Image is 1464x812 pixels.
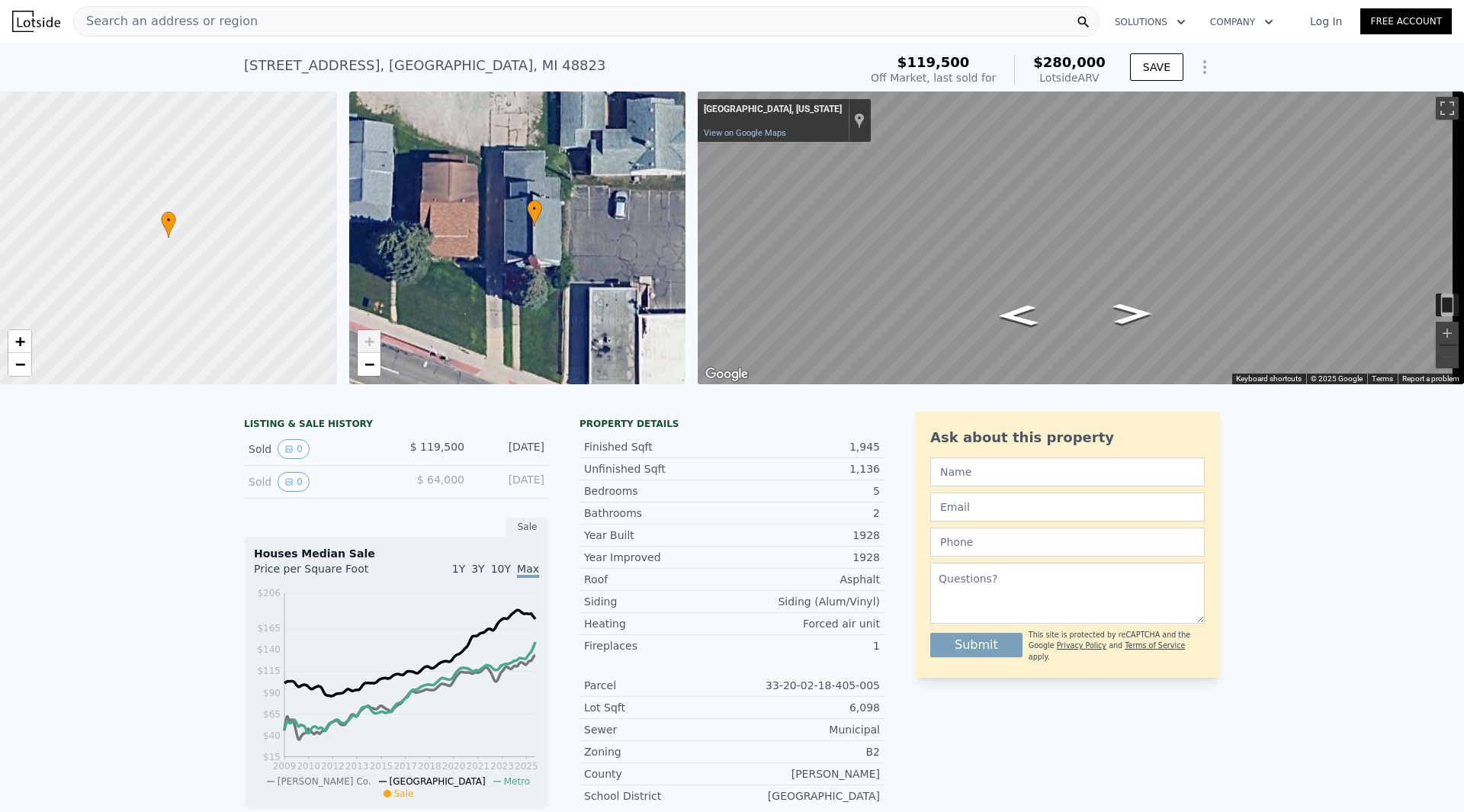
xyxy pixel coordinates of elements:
div: Municipal [732,722,880,737]
div: Zoning [584,744,732,759]
a: View on Google Maps [704,128,786,138]
div: 1928 [732,528,880,543]
input: Phone [930,528,1205,557]
div: This site is protected by reCAPTCHA and the Google and apply. [1029,630,1205,663]
img: Lotside [12,11,60,32]
div: Siding [584,594,732,609]
div: 2 [732,505,880,521]
div: Finished Sqft [584,439,732,454]
span: Max [517,563,539,578]
button: Company [1198,8,1286,36]
div: [DATE] [477,439,544,459]
div: [GEOGRAPHIC_DATA], [US_STATE] [704,104,842,116]
div: 33-20-02-18-405-005 [732,678,880,693]
div: Sold [249,472,384,492]
span: [PERSON_NAME] Co. [278,776,371,787]
div: Bedrooms [584,483,732,499]
div: 1928 [732,550,880,565]
span: Sale [394,788,414,799]
a: Zoom in [358,330,380,353]
span: Search an address or region [74,12,258,30]
path: Go East [981,300,1055,332]
a: Zoom out [358,353,380,376]
button: Show Options [1189,52,1220,82]
div: Ask about this property [930,427,1205,448]
a: Free Account [1360,8,1452,34]
a: Terms of Service [1125,641,1185,650]
div: B2 [732,744,880,759]
tspan: 2017 [393,761,417,772]
span: • [161,213,176,227]
span: • [527,202,542,216]
span: − [364,355,374,374]
div: Sold [249,439,384,459]
div: Heating [584,616,732,631]
a: Log In [1292,14,1360,29]
span: [GEOGRAPHIC_DATA] [390,776,486,787]
a: Open this area in Google Maps (opens a new window) [701,364,752,384]
img: Google [701,364,752,384]
tspan: 2021 [467,761,490,772]
tspan: $15 [263,752,281,762]
tspan: $115 [257,666,281,676]
tspan: 2023 [490,761,514,772]
div: • [527,200,542,226]
span: $ 64,000 [417,473,464,486]
button: View historical data [278,439,310,459]
tspan: 2025 [515,761,538,772]
tspan: $165 [257,623,281,634]
div: Map [698,91,1464,384]
div: 5 [732,483,880,499]
div: • [161,211,176,238]
span: 1Y [452,563,465,575]
input: Email [930,493,1205,522]
div: Unfinished Sqft [584,461,732,477]
button: Toggle motion tracking [1436,294,1459,316]
a: Zoom out [8,353,31,376]
div: Parcel [584,678,732,693]
div: Sewer [584,722,732,737]
button: Solutions [1103,8,1198,36]
span: + [15,332,25,351]
div: [DATE] [477,472,544,492]
button: View historical data [278,472,310,492]
div: 1 [732,638,880,653]
div: 6,098 [732,700,880,715]
div: Bathrooms [584,505,732,521]
button: Zoom in [1436,322,1459,345]
span: $280,000 [1033,54,1106,70]
span: $ 119,500 [410,441,464,453]
div: Forced air unit [732,616,880,631]
tspan: 2012 [321,761,345,772]
div: Fireplaces [584,638,732,653]
button: Keyboard shortcuts [1236,374,1302,384]
tspan: 2018 [418,761,441,772]
button: SAVE [1130,53,1183,81]
div: School District [584,788,732,804]
button: Toggle fullscreen view [1436,97,1459,120]
a: Privacy Policy [1057,641,1106,650]
button: Submit [930,633,1023,657]
input: Name [930,457,1205,486]
span: Metro [504,776,530,787]
div: Roof [584,572,732,587]
div: Off Market, last sold for [871,70,996,85]
span: © 2025 Google [1311,374,1363,383]
a: Show location on map [854,112,865,129]
tspan: 2009 [273,761,297,772]
a: Terms (opens in new tab) [1372,374,1393,383]
div: Price per Square Foot [254,561,396,586]
tspan: $65 [263,709,281,720]
div: [STREET_ADDRESS] , [GEOGRAPHIC_DATA] , MI 48823 [244,55,605,76]
tspan: $206 [257,588,281,599]
span: + [364,332,374,351]
tspan: 2020 [442,761,466,772]
span: $119,500 [897,54,970,70]
a: Report a problem [1402,374,1459,383]
tspan: $140 [257,644,281,655]
span: − [15,355,25,374]
div: Siding (Alum/Vinyl) [732,594,880,609]
div: County [584,766,732,782]
div: 1,945 [732,439,880,454]
div: Houses Median Sale [254,546,539,561]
